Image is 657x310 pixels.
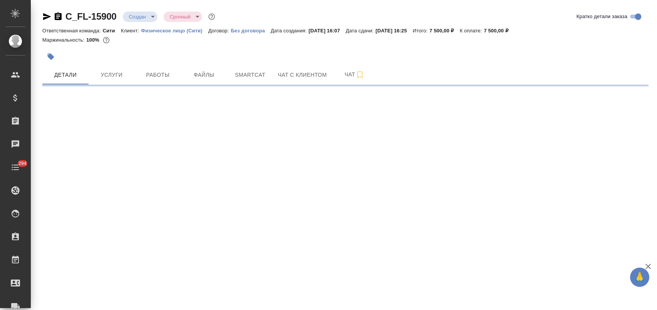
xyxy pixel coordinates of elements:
[141,28,208,34] p: Физическое лицо (Сити)
[103,28,121,34] p: Сити
[139,70,176,80] span: Работы
[376,28,413,34] p: [DATE] 16:25
[207,12,217,22] button: Доп статусы указывают на важность/срочность заказа
[633,269,646,285] span: 🙏
[65,11,117,22] a: C_FL-15900
[121,28,141,34] p: Клиент:
[167,13,193,20] button: Срочный
[271,28,308,34] p: Дата создания:
[42,48,59,65] button: Добавить тэг
[484,28,514,34] p: 7 500,00 ₽
[231,27,271,34] a: Без договора
[127,13,148,20] button: Создан
[47,70,84,80] span: Детали
[309,28,346,34] p: [DATE] 16:07
[2,158,29,177] a: 294
[93,70,130,80] span: Услуги
[42,12,52,21] button: Скопировать ссылку для ЯМессенджера
[186,70,222,80] span: Файлы
[86,37,101,43] p: 100%
[123,12,157,22] div: Создан
[430,28,460,34] p: 7 500,00 ₽
[101,35,111,45] button: 0.00 RUB;
[208,28,231,34] p: Договор:
[577,13,627,20] span: Кратко детали заказа
[346,28,375,34] p: Дата сдачи:
[336,70,373,79] span: Чат
[42,37,86,43] p: Маржинальность:
[141,27,208,34] a: Физическое лицо (Сити)
[53,12,63,21] button: Скопировать ссылку
[413,28,429,34] p: Итого:
[460,28,484,34] p: К оплате:
[164,12,202,22] div: Создан
[630,268,649,287] button: 🙏
[231,28,271,34] p: Без договора
[14,160,31,167] span: 294
[42,28,103,34] p: Ответственная команда:
[278,70,327,80] span: Чат с клиентом
[232,70,269,80] span: Smartcat
[355,70,364,79] svg: Подписаться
